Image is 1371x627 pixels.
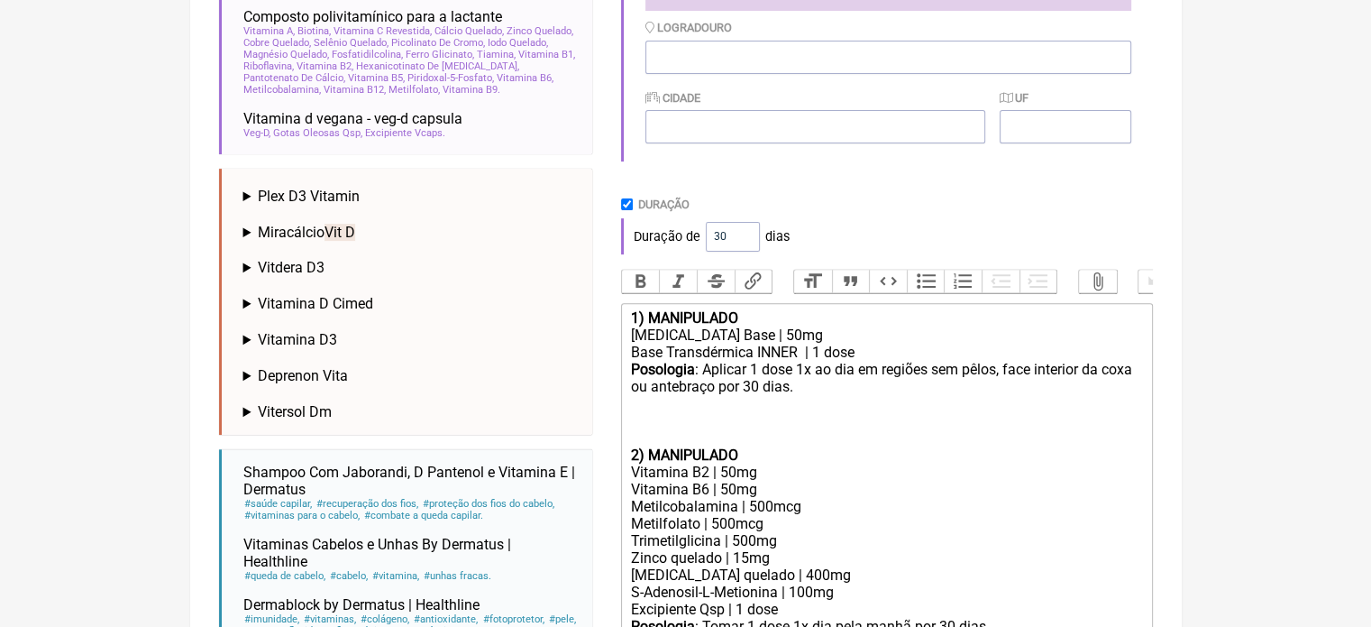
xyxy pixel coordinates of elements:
[243,49,329,60] span: Magnésio Quelado
[630,309,737,327] strong: 1) MANIPULADO
[630,447,737,464] strong: 2) MANIPULADO
[243,8,502,25] span: Composto polivitamínico para a lactante
[630,567,1142,584] div: [MEDICAL_DATA] quelado | 400mg
[243,60,353,72] span: Riboflavina, Vitamina B2
[243,331,578,348] summary: Vitamina D3
[258,188,360,205] span: Plex D3 Vitamin
[488,37,548,49] span: Iodo Quelado
[365,127,445,139] span: Excipiente Vcaps
[243,25,295,37] span: Vitamina A
[273,127,362,139] span: Gotas Oleosas Qsp
[638,198,690,211] label: Duração
[982,270,1019,293] button: Decrease Level
[869,270,907,293] button: Code
[363,510,484,521] span: combate a queda capilar
[630,327,1142,344] div: [MEDICAL_DATA] Base | 50mg
[356,60,519,72] span: Hexanicotinato De [MEDICAL_DATA]
[334,25,432,37] span: Vitamina C Revestida
[735,270,772,293] button: Link
[407,72,553,84] span: Piridoxal-5-Fosfato, Vitamina B6
[477,49,575,60] span: Tiamina, Vitamina B1
[630,361,1142,447] div: : Aplicar 1 dose 1x ao dia em regiões sem pêlos, face interior da coxa ou antebraço por 30 dias.
[243,84,386,96] span: Metilcobalamina, Vitamina B12
[630,584,1142,601] div: S-Adenosil-L-Metionina | 100mg
[630,515,1142,532] div: Metilfolato | 500mcg
[434,25,504,37] span: Cálcio Quelado
[907,270,945,293] button: Bullets
[258,331,337,348] span: Vitamina D3
[258,259,324,276] span: Vitdera D3
[1019,270,1057,293] button: Increase Level
[630,549,1142,567] div: Zinco quelado | 15mg
[258,367,348,384] span: Deprenon Vita
[303,613,357,625] span: vitaminas
[548,613,577,625] span: pele
[243,613,300,625] span: imunidade
[1079,270,1117,293] button: Attach Files
[243,153,462,171] span: Vitamina d vegana - veg-d capsula
[630,601,1142,618] div: Excipiente Qsp | 1 dose
[258,224,355,241] span: Miracálcio
[794,270,832,293] button: Heading
[645,91,700,105] label: Cidade
[324,224,355,241] span: Vit D
[1000,91,1028,105] label: UF
[315,498,419,510] span: recuperação dos fios
[1138,270,1176,293] button: Undo
[422,498,555,510] span: proteção dos fios do cabelo
[332,49,403,60] span: Fosfatidilcolina
[243,403,578,420] summary: Vitersol Dm
[630,532,1142,549] div: Trimetilglicina | 500mg
[630,498,1142,515] div: Metilcobalamina | 500mcg
[697,270,735,293] button: Strikethrough
[243,259,578,276] summary: Vitdera D3
[406,49,474,60] span: Ferro Glicinato
[765,229,790,244] span: dias
[391,37,485,49] span: Picolinato De Cromo
[423,570,492,582] span: unhas fracas
[243,188,578,205] summary: Plex D3 Vitamin
[243,224,578,241] summary: MiracálcioVit D
[630,464,1142,481] div: Vitamina B2 | 50mg
[622,270,660,293] button: Bold
[630,361,694,378] strong: Posologia
[243,127,270,139] span: Veg-D
[243,295,578,312] summary: Vitamina D Cimed
[371,570,420,582] span: vitamina
[388,84,500,96] span: Metilfolato, Vitamina B9
[645,21,732,34] label: Logradouro
[360,613,410,625] span: colágeno
[243,536,511,570] span: Vitaminas Cabelos e Unhas By Dermatus | Healthline
[258,295,373,312] span: Vitamina D Cimed
[630,481,1142,498] div: Vitamina B6 | 50mg
[329,570,369,582] span: cabelo
[507,25,573,37] span: Zinco Quelado
[243,570,326,582] span: queda de cabelo
[243,510,361,521] span: vitaminas para o cabelo
[659,270,697,293] button: Italic
[944,270,982,293] button: Numbers
[243,596,480,613] span: Dermablock by Dermatus | Healthline
[258,403,332,420] span: Vitersol Dm
[243,37,311,49] span: Cobre Quelado
[634,229,700,244] span: Duração de
[243,110,462,127] span: Vitamina d vegana - veg-d capsula
[481,613,544,625] span: fotoprotetor
[243,464,575,498] span: Shampoo Com Jaborandi, D Pantenol e Vitamina E | Dermatus
[630,344,1142,361] div: Base Transdérmica INNER | 1 dose
[243,72,405,84] span: Pantotenato De Cálcio, Vitamina B5
[243,367,578,384] summary: Deprenon Vita
[297,25,331,37] span: Biotina
[832,270,870,293] button: Quote
[314,37,388,49] span: Selênio Quelado
[243,498,313,510] span: saúde capilar
[413,613,479,625] span: antioxidante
